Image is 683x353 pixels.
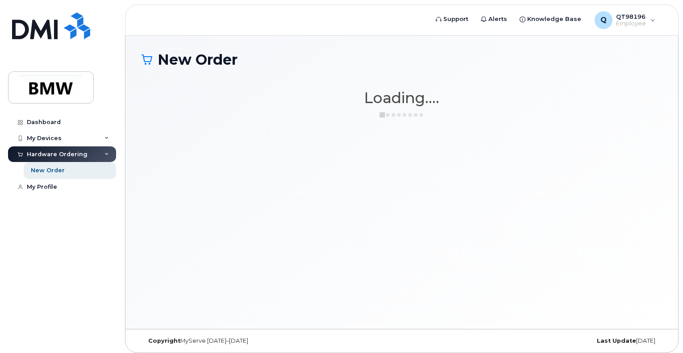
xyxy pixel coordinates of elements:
[379,112,424,118] img: ajax-loader-3a6953c30dc77f0bf724df975f13086db4f4c1262e45940f03d1251963f1bf2e.gif
[148,337,180,344] strong: Copyright
[142,90,662,106] h1: Loading....
[488,337,662,345] div: [DATE]
[597,337,636,344] strong: Last Update
[142,337,315,345] div: MyServe [DATE]–[DATE]
[142,52,662,67] h1: New Order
